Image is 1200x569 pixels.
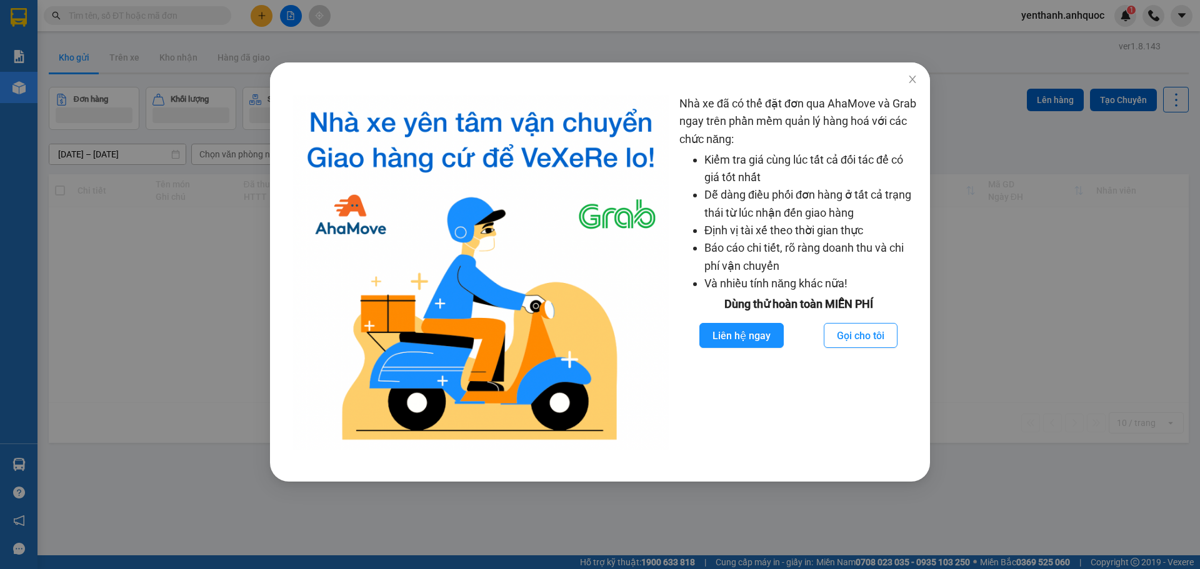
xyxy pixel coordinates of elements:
span: close [907,74,917,84]
button: Gọi cho tôi [824,323,897,348]
li: Và nhiều tính năng khác nữa! [704,275,917,292]
button: Liên hệ ngay [699,323,784,348]
img: logo [292,95,669,450]
div: Dùng thử hoàn toàn MIỄN PHÍ [679,295,917,313]
button: Close [895,62,930,97]
span: Liên hệ ngay [712,328,771,344]
li: Định vị tài xế theo thời gian thực [704,222,917,239]
li: Kiểm tra giá cùng lúc tất cả đối tác để có giá tốt nhất [704,151,917,187]
li: Dễ dàng điều phối đơn hàng ở tất cả trạng thái từ lúc nhận đến giao hàng [704,186,917,222]
span: Gọi cho tôi [837,328,884,344]
div: Nhà xe đã có thể đặt đơn qua AhaMove và Grab ngay trên phần mềm quản lý hàng hoá với các chức năng: [679,95,917,450]
li: Báo cáo chi tiết, rõ ràng doanh thu và chi phí vận chuyển [704,239,917,275]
